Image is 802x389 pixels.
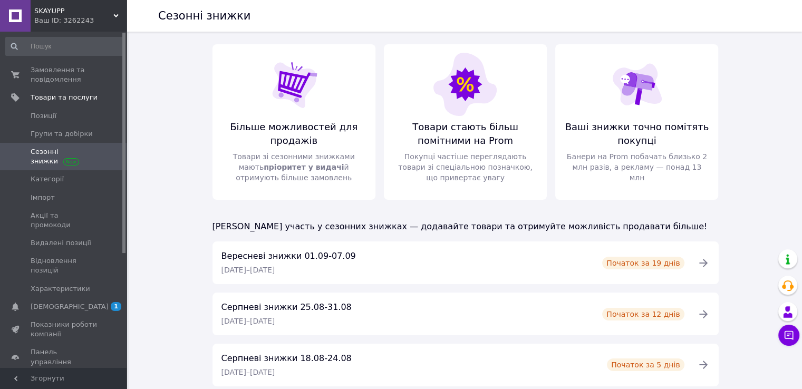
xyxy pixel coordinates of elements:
[31,111,56,121] span: Позиції
[212,241,719,284] a: Вересневі знижки 01.09-07.09[DATE]–[DATE]Початок за 19 днів
[31,302,109,312] span: [DEMOGRAPHIC_DATA]
[611,359,680,370] span: Початок за 5 днів
[221,302,352,312] span: Серпневі знижки 25.08-31.08
[564,120,710,147] span: Ваші знижки точно помітять покупці
[31,238,91,248] span: Видалені позиції
[564,151,710,183] span: Банери на Prom побачать близько 2 млн разів, а рекламу — понад 13 млн
[31,129,93,139] span: Групи та добірки
[31,256,98,275] span: Відновлення позицій
[212,221,708,231] span: [PERSON_NAME] участь у сезонних знижках — додавайте товари та отримуйте можливість продавати більше!
[31,284,90,294] span: Характеристики
[34,6,113,16] span: SKAYUPP
[31,93,98,102] span: Товари та послуги
[606,258,680,268] span: Початок за 19 днів
[221,251,356,261] span: Вересневі знижки 01.09-07.09
[778,325,799,346] button: Чат з покупцем
[221,353,352,363] span: Серпневі знижки 18.08-24.08
[221,151,367,183] span: Товари зі сезонними знижками мають й отримують більше замовлень
[111,302,121,311] span: 1
[221,120,367,147] span: Більше можливостей для продажів
[264,163,344,171] span: пріоритет у видачі
[212,293,719,335] a: Серпневі знижки 25.08-31.08[DATE]–[DATE]Початок за 12 днів
[5,37,124,56] input: Пошук
[221,317,275,325] span: [DATE] – [DATE]
[31,174,64,184] span: Категорії
[212,344,719,386] a: Серпневі знижки 18.08-24.08[DATE]–[DATE]Початок за 5 днів
[606,309,680,319] span: Початок за 12 днів
[31,65,98,84] span: Замовлення та повідомлення
[31,147,98,166] span: Сезонні знижки
[221,368,275,376] span: [DATE] – [DATE]
[221,266,275,274] span: [DATE] – [DATE]
[31,347,98,366] span: Панель управління
[158,9,250,22] h1: Сезонні знижки
[34,16,127,25] div: Ваш ID: 3262243
[392,151,538,183] span: Покупці частіше переглядають товари зі спеціальною позначкою, що привертає увагу
[31,211,98,230] span: Акції та промокоди
[31,193,55,202] span: Імпорт
[392,120,538,147] span: Товари стають більш помітними на Prom
[31,320,98,339] span: Показники роботи компанії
